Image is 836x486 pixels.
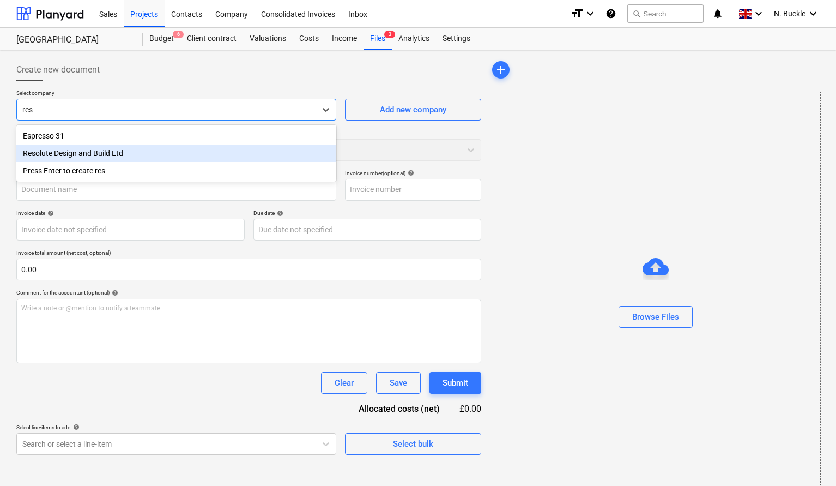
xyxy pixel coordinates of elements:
[774,9,805,18] span: N. Buckle
[180,28,243,50] a: Client contract
[143,28,180,50] div: Budget
[782,434,836,486] iframe: Chat Widget
[275,210,283,217] span: help
[253,209,482,217] div: Due date
[253,219,482,241] input: Due date not specified
[16,179,336,201] input: Document name
[345,170,481,177] div: Invoice number (optional)
[340,403,457,415] div: Allocated costs (net)
[321,372,367,394] button: Clear
[16,424,336,431] div: Select line-items to add
[392,28,436,50] a: Analytics
[627,4,704,23] button: Search
[16,34,130,46] div: [GEOGRAPHIC_DATA]
[110,290,118,296] span: help
[335,376,354,390] div: Clear
[393,437,433,451] div: Select bulk
[443,376,468,390] div: Submit
[345,433,481,455] button: Select bulk
[384,31,395,38] span: 3
[16,89,336,99] p: Select company
[429,372,481,394] button: Submit
[390,376,407,390] div: Save
[584,7,597,20] i: keyboard_arrow_down
[143,28,180,50] a: Budget6
[436,28,477,50] a: Settings
[571,7,584,20] i: format_size
[807,7,820,20] i: keyboard_arrow_down
[345,99,481,121] button: Add new company
[71,424,80,430] span: help
[16,63,100,76] span: Create new document
[243,28,293,50] a: Valuations
[752,7,765,20] i: keyboard_arrow_down
[16,249,481,259] p: Invoice total amount (net cost, optional)
[364,28,392,50] a: Files3
[457,403,481,415] div: £0.00
[16,289,481,296] div: Comment for the accountant (optional)
[712,7,723,20] i: notifications
[16,259,481,280] input: Invoice total amount (net cost, optional)
[376,372,421,394] button: Save
[325,28,364,50] a: Income
[494,63,507,76] span: add
[619,306,693,328] button: Browse Files
[16,127,336,145] div: Espresso 31
[632,9,641,18] span: search
[380,103,446,117] div: Add new company
[173,31,184,38] span: 6
[16,209,245,217] div: Invoice date
[45,210,54,217] span: help
[16,162,336,179] div: Press Enter to create res
[16,219,245,241] input: Invoice date not specified
[345,179,481,201] input: Invoice number
[632,310,679,324] div: Browse Files
[364,28,392,50] div: Files
[405,170,414,176] span: help
[293,28,325,50] a: Costs
[16,145,336,162] div: Resolute Design and Build Ltd
[605,7,616,20] i: Knowledge base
